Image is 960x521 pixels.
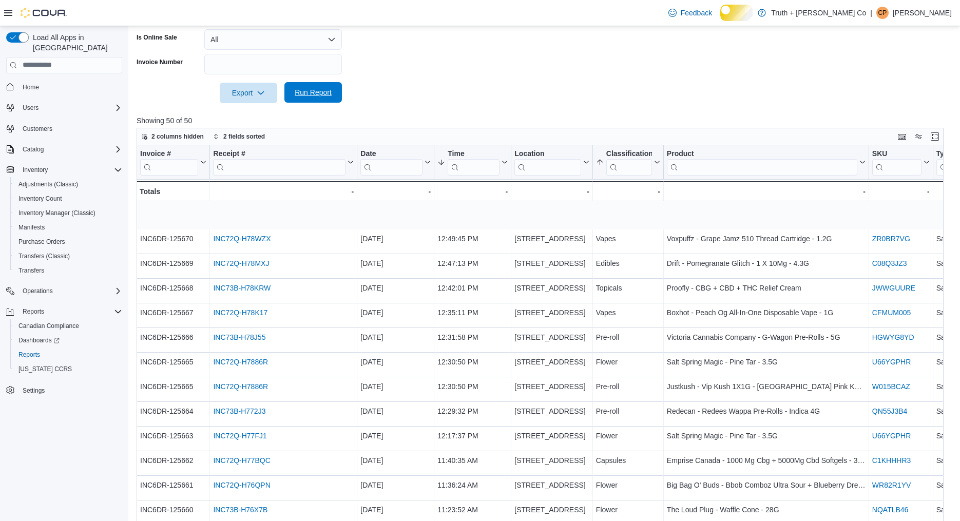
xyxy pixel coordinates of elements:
[596,380,660,393] div: Pre-roll
[18,383,122,396] span: Settings
[2,304,126,319] button: Reports
[720,5,753,21] input: Dark Mode
[872,456,911,465] a: C1KHHHR3
[360,306,431,319] div: [DATE]
[448,149,500,159] div: Time
[872,333,914,341] a: HGWYG8YD
[213,308,267,317] a: INC72Q-H78K17
[360,356,431,368] div: [DATE]
[2,101,126,115] button: Users
[14,320,83,332] a: Canadian Compliance
[10,319,126,333] button: Canadian Compliance
[14,236,122,248] span: Purchase Orders
[14,192,66,205] a: Inventory Count
[14,178,122,190] span: Adjustments (Classic)
[18,209,95,217] span: Inventory Manager (Classic)
[18,102,43,114] button: Users
[140,430,206,442] div: INC6DR-125663
[437,405,508,417] div: 12:29:32 PM
[18,102,122,114] span: Users
[437,430,508,442] div: 12:17:37 PM
[23,125,52,133] span: Customers
[360,479,431,491] div: [DATE]
[437,331,508,343] div: 12:31:58 PM
[295,87,332,98] span: Run Report
[872,149,921,159] div: SKU
[23,145,44,153] span: Catalog
[360,331,431,343] div: [DATE]
[10,362,126,376] button: [US_STATE] CCRS
[14,192,122,205] span: Inventory Count
[23,387,45,395] span: Settings
[667,149,857,159] div: Product
[360,405,431,417] div: [DATE]
[18,252,70,260] span: Transfers (Classic)
[437,149,508,175] button: Time
[213,284,271,292] a: INC73B-H78KRW
[140,149,206,175] button: Invoice #
[667,380,866,393] div: Justkush - Vip Kush 1X1G - [GEOGRAPHIC_DATA] Pink Kush - Hybrid 1G
[18,164,122,176] span: Inventory
[667,257,866,269] div: Drift - Pomegranate Glitch - 1 X 10Mg - 4.3G
[360,380,431,393] div: [DATE]
[140,233,206,245] div: INC6DR-125670
[360,149,431,175] button: Date
[151,132,204,141] span: 2 columns hidden
[213,432,266,440] a: INC72Q-H77FJ1
[137,130,208,143] button: 2 columns hidden
[437,504,508,516] div: 11:23:52 AM
[14,334,122,346] span: Dashboards
[23,104,39,112] span: Users
[18,143,48,156] button: Catalog
[10,206,126,220] button: Inventory Manager (Classic)
[140,331,206,343] div: INC6DR-125666
[681,8,712,18] span: Feedback
[14,250,74,262] a: Transfers (Classic)
[360,504,431,516] div: [DATE]
[596,331,660,343] div: Pre-roll
[14,236,69,248] a: Purchase Orders
[360,282,431,294] div: [DATE]
[912,130,925,143] button: Display options
[514,185,589,198] div: -
[872,149,930,175] button: SKU
[18,285,122,297] span: Operations
[437,454,508,467] div: 11:40:35 AM
[872,235,910,243] a: ZR0BR7VG
[596,282,660,294] div: Topicals
[514,504,589,516] div: [STREET_ADDRESS]
[14,264,122,277] span: Transfers
[437,282,508,294] div: 12:42:01 PM
[667,185,866,198] div: -
[23,287,53,295] span: Operations
[2,121,126,136] button: Customers
[596,479,660,491] div: Flower
[360,233,431,245] div: [DATE]
[18,164,52,176] button: Inventory
[209,130,269,143] button: 2 fields sorted
[213,481,270,489] a: INC72Q-H76QPN
[667,331,866,343] div: Victoria Cannabis Company - G-Wagon Pre-Rolls - 5G
[667,149,866,175] button: Product
[140,257,206,269] div: INC6DR-125669
[437,233,508,245] div: 12:49:45 PM
[2,142,126,157] button: Catalog
[771,7,866,19] p: Truth + [PERSON_NAME] Co
[29,32,122,53] span: Load All Apps in [GEOGRAPHIC_DATA]
[667,306,866,319] div: Boxhot - Peach Og All-In-One Disposable Vape - 1G
[14,221,49,234] a: Manifests
[140,504,206,516] div: INC6DR-125660
[514,430,589,442] div: [STREET_ADDRESS]
[437,306,508,319] div: 12:35:11 PM
[213,149,345,159] div: Receipt #
[596,306,660,319] div: Vapes
[514,454,589,467] div: [STREET_ADDRESS]
[14,363,76,375] a: [US_STATE] CCRS
[596,430,660,442] div: Flower
[514,405,589,417] div: [STREET_ADDRESS]
[872,284,915,292] a: JWWGUURE
[18,223,45,231] span: Manifests
[140,380,206,393] div: INC6DR-125665
[137,115,952,126] p: Showing 50 of 50
[10,177,126,191] button: Adjustments (Classic)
